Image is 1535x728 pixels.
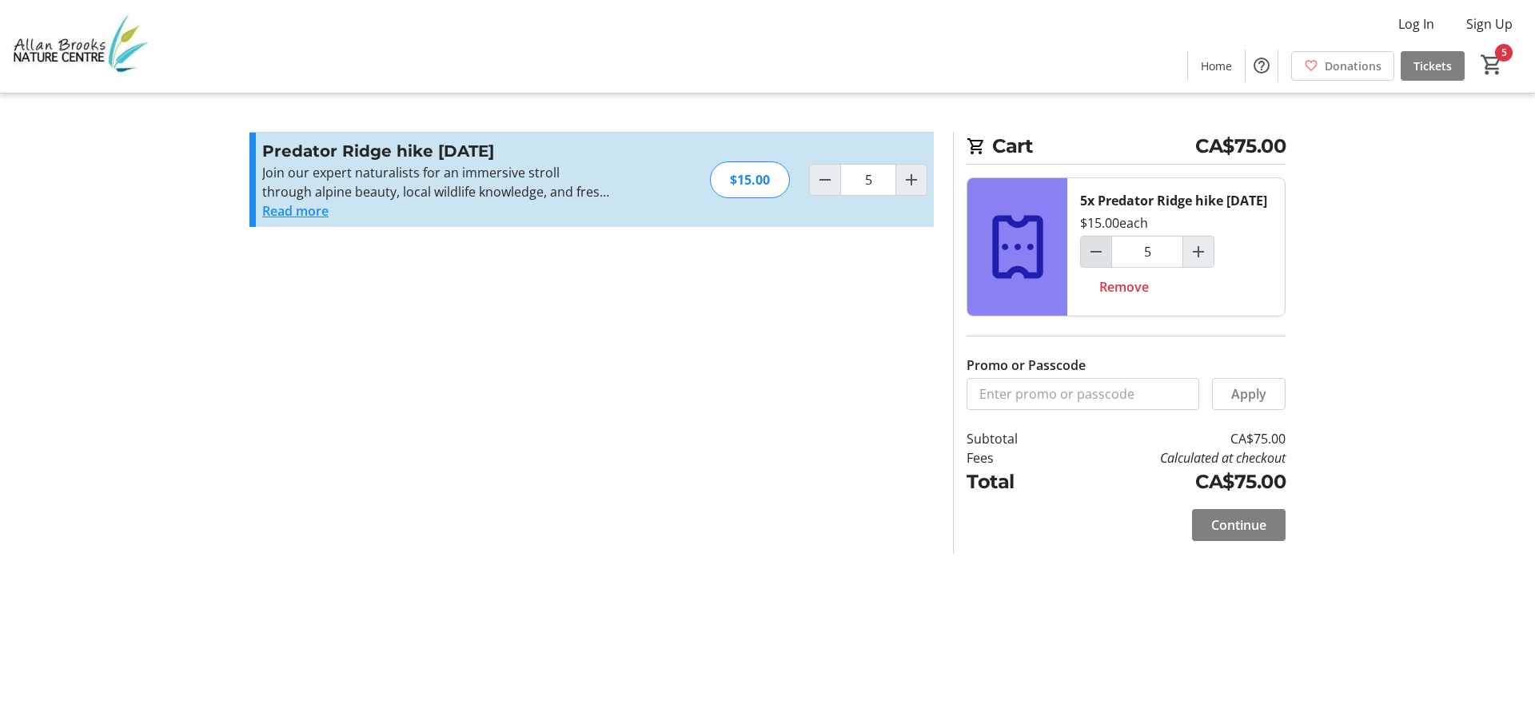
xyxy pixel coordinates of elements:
div: $15.00 [710,161,790,198]
a: Donations [1291,51,1394,81]
div: $15.00 each [1080,213,1148,233]
button: Cart [1477,50,1506,79]
span: Log In [1398,14,1434,34]
button: Increment by one [1183,237,1214,267]
td: Calculated at checkout [1059,448,1286,467]
a: Tickets [1401,51,1465,81]
td: CA$75.00 [1059,429,1286,448]
span: Donations [1325,58,1381,74]
button: Decrement by one [810,165,840,195]
p: Join our expert naturalists for an immersive stroll through alpine beauty, local wildlife knowled... [262,163,612,201]
a: Home [1188,51,1245,81]
button: Help [1246,50,1278,82]
button: Sign Up [1453,11,1525,37]
button: Log In [1385,11,1447,37]
span: Tickets [1413,58,1452,74]
span: Sign Up [1466,14,1513,34]
button: Apply [1212,378,1286,410]
span: Continue [1211,515,1266,535]
button: Read more [262,201,329,221]
button: Increment by one [896,165,927,195]
span: Home [1201,58,1232,74]
h3: Predator Ridge hike [DATE] [262,139,612,163]
label: Promo or Passcode [967,356,1086,375]
td: CA$75.00 [1059,467,1286,496]
input: Predator Ridge hike September 13th 2025 Quantity [1111,236,1183,268]
button: Decrement by one [1081,237,1111,267]
span: Remove [1099,277,1149,296]
button: Continue [1192,509,1286,541]
span: CA$75.00 [1195,132,1286,161]
td: Subtotal [967,429,1059,448]
td: Total [967,467,1059,496]
td: Fees [967,448,1059,467]
div: 5x Predator Ridge hike [DATE] [1080,191,1267,210]
span: Apply [1231,384,1266,404]
h2: Cart [967,132,1286,165]
input: Enter promo or passcode [967,378,1199,410]
input: Predator Ridge hike September 13th 2025 Quantity [840,164,896,196]
button: Remove [1080,271,1168,303]
img: Allan Brooks Nature Centre's Logo [10,6,152,86]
